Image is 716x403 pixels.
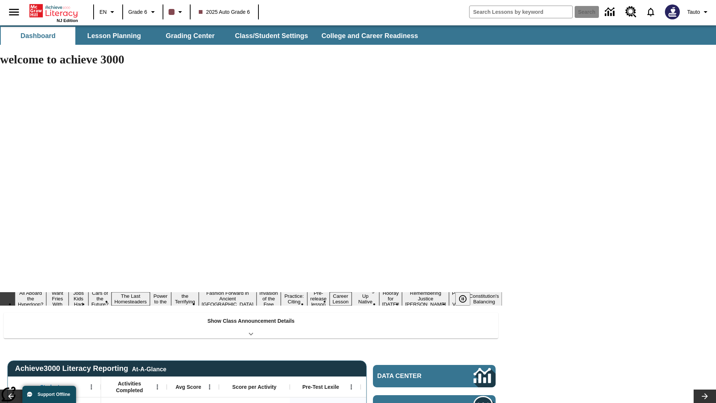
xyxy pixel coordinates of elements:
button: Language: EN, Select a language [96,5,120,19]
img: Avatar [665,4,680,19]
button: Slide 10 Mixed Practice: Citing Evidence [281,287,307,311]
span: Achieve3000 Literacy Reporting [15,364,166,373]
button: Slide 11 Pre-release lesson [307,289,330,308]
button: Class/Student Settings [229,27,314,45]
span: EN [100,8,107,16]
button: Class color is dark brown. Change class color [166,5,188,19]
button: Open side menu [3,1,25,23]
div: Home [29,3,78,23]
span: Avg Score [176,384,201,390]
button: Profile/Settings [684,5,713,19]
button: Grade: Grade 6, Select a grade [125,5,160,19]
a: Home [29,3,78,18]
button: Slide 17 The Constitution's Balancing Act [466,287,502,311]
button: Open Menu [204,381,215,393]
button: Dashboard [1,27,75,45]
button: Slide 14 Hooray for Constitution Day! [379,289,402,308]
button: Grading Center [153,27,227,45]
button: College and Career Readiness [315,27,424,45]
button: Open Menu [152,381,163,393]
span: Score per Activity [232,384,277,390]
button: Select a new avatar [660,2,684,22]
button: Slide 13 Cooking Up Native Traditions [352,287,379,311]
button: Open Menu [86,381,97,393]
span: Activities Completed [105,380,154,394]
button: Slide 2 Do You Want Fries With That? [46,284,69,314]
button: Support Offline [22,386,76,403]
button: Pause [455,292,470,306]
button: Slide 9 The Invasion of the Free CD [257,284,281,314]
div: At-A-Glance [132,365,166,373]
div: Pause [455,292,478,306]
a: Data Center [373,365,496,387]
a: Resource Center, Will open in new tab [621,2,641,22]
button: Open Menu [346,381,357,393]
button: Slide 1 All Aboard the Hyperloop? [15,289,46,308]
span: Tauto [687,8,700,16]
button: Slide 12 Career Lesson [330,292,352,306]
span: Grade 6 [128,8,147,16]
button: Slide 3 Dirty Jobs Kids Had To Do [69,284,88,314]
button: Slide 15 Remembering Justice O'Connor [402,289,449,308]
a: Notifications [641,2,660,22]
div: Show Class Announcement Details [4,313,498,338]
span: 2025 Auto Grade 6 [199,8,250,16]
p: Show Class Announcement Details [207,317,295,325]
span: Data Center [377,372,448,380]
span: Student [40,384,60,390]
span: Support Offline [38,392,70,397]
span: Pre-Test Lexile [302,384,339,390]
button: Slide 7 Attack of the Terrifying Tomatoes [171,287,199,311]
button: Lesson carousel, Next [694,390,716,403]
button: Slide 16 Point of View [449,289,466,308]
button: Lesson Planning [77,27,151,45]
input: search field [470,6,572,18]
button: Slide 8 Fashion Forward in Ancient Rome [199,289,257,308]
a: Data Center [600,2,621,22]
span: NJ Edition [57,18,78,23]
button: Slide 4 Cars of the Future? [88,289,112,308]
button: Slide 6 Solar Power to the People [150,287,172,311]
button: Slide 5 The Last Homesteaders [112,292,150,306]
